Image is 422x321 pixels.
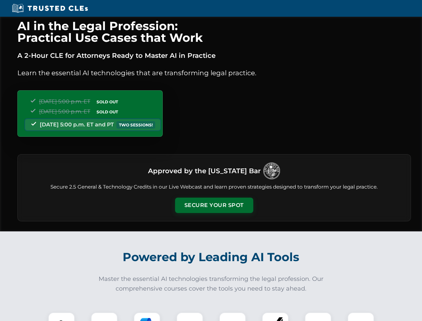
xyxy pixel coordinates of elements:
img: Trusted CLEs [10,3,90,13]
span: [DATE] 5:00 p.m. ET [39,98,90,105]
h3: Approved by the [US_STATE] Bar [148,165,261,177]
p: Master the essential AI technologies transforming the legal profession. Our comprehensive courses... [94,274,328,294]
h2: Powered by Leading AI Tools [26,245,396,269]
p: Learn the essential AI technologies that are transforming legal practice. [17,68,411,78]
img: Logo [263,163,280,179]
span: SOLD OUT [94,98,120,105]
h1: AI in the Legal Profession: Practical Use Cases that Work [17,20,411,43]
span: SOLD OUT [94,108,120,115]
span: [DATE] 5:00 p.m. ET [39,108,90,115]
button: Secure Your Spot [175,198,253,213]
p: Secure 2.5 General & Technology Credits in our Live Webcast and learn proven strategies designed ... [26,183,403,191]
p: A 2-Hour CLE for Attorneys Ready to Master AI in Practice [17,50,411,61]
